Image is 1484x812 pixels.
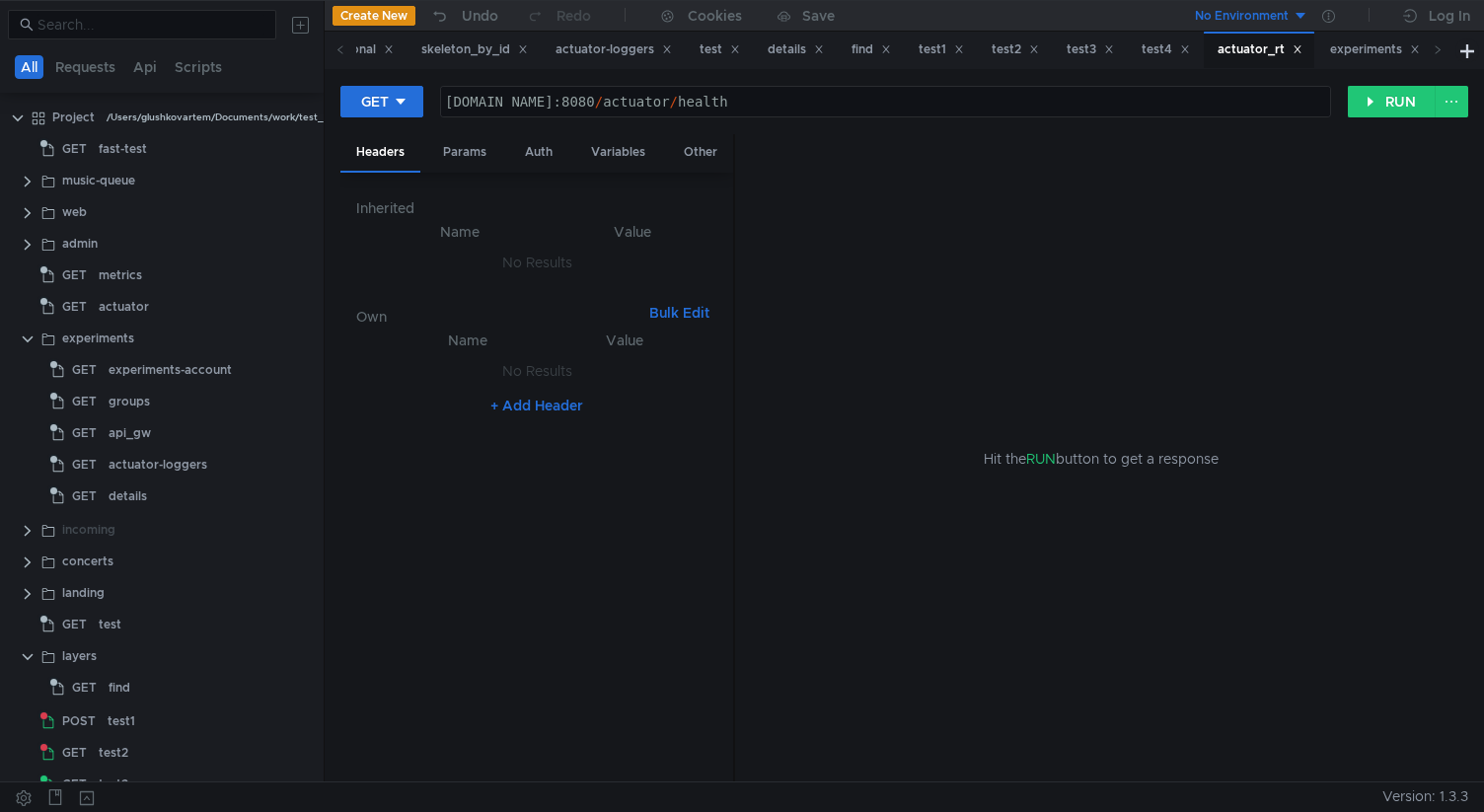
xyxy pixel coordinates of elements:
span: GET [72,673,97,702]
span: GET [72,355,97,385]
button: + Add Header [482,394,591,417]
button: Scripts [169,55,228,79]
span: GET [62,292,87,322]
div: test1 [108,706,135,736]
div: GET [361,91,389,112]
div: fast-test [99,134,147,164]
input: Search... [37,14,264,36]
div: landing [62,578,105,608]
span: GET [62,738,87,768]
div: test2 [99,738,128,768]
nz-embed-empty: No Results [502,254,572,271]
span: GET [62,260,87,290]
span: GET [72,418,97,448]
span: RUN [1026,450,1056,468]
div: Variables [575,134,661,171]
button: Bulk Edit [641,301,717,325]
th: Value [548,220,717,244]
div: skeleton_by_id [421,39,528,60]
span: Version: 1.3.3 [1382,782,1468,811]
div: Auth [509,134,568,171]
div: details [768,39,824,60]
span: GET [72,450,97,480]
span: GET [62,134,87,164]
h6: Inherited [356,196,717,220]
span: GET [62,610,87,639]
th: Name [388,329,548,352]
div: details [109,481,147,511]
div: Save [802,9,835,23]
div: incoming [62,515,115,545]
div: test3 [1067,39,1114,60]
span: GET [72,481,97,511]
div: concerts [62,547,113,576]
div: api_gw [109,418,151,448]
div: test4 [1142,39,1190,60]
div: actuator-loggers [556,39,672,60]
div: No Environment [1195,7,1289,26]
div: test1 [919,39,964,60]
div: groups [109,387,150,416]
div: metrics [99,260,142,290]
button: All [15,55,43,79]
div: actuator-loggers [109,450,207,480]
div: experiments [62,324,134,353]
th: Name [372,220,548,244]
div: admin [62,229,98,258]
div: actuator_rt [1218,39,1302,60]
span: Hit the button to get a response [984,448,1219,470]
div: find [109,673,130,702]
button: Requests [49,55,121,79]
span: GET [62,770,87,799]
div: web [62,197,87,227]
div: music-queue [62,166,135,195]
button: RUN [1348,86,1436,117]
div: experiments-account [109,355,232,385]
div: Cookies [688,4,742,28]
button: Redo [512,1,605,31]
div: test [700,39,740,60]
div: Other [668,134,733,171]
div: test3 [99,770,128,799]
button: Create New [333,6,415,26]
div: layers [62,641,97,671]
span: GET [72,387,97,416]
div: Log In [1429,4,1470,28]
h6: Own [356,305,641,329]
div: Headers [340,134,420,173]
div: test [99,610,121,639]
button: Undo [415,1,512,31]
div: Project [52,103,95,132]
div: Params [427,134,502,171]
th: Value [548,329,702,352]
span: POST [62,706,96,736]
button: Api [127,55,163,79]
nz-embed-empty: No Results [502,362,572,380]
div: experiments [1330,39,1420,60]
div: /Users/glushkovartem/Documents/work/test_mace/Project [107,103,386,132]
div: Undo [462,4,498,28]
div: Redo [556,4,591,28]
div: actuator [99,292,149,322]
div: test2 [992,39,1039,60]
div: find [852,39,891,60]
button: GET [340,86,423,117]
